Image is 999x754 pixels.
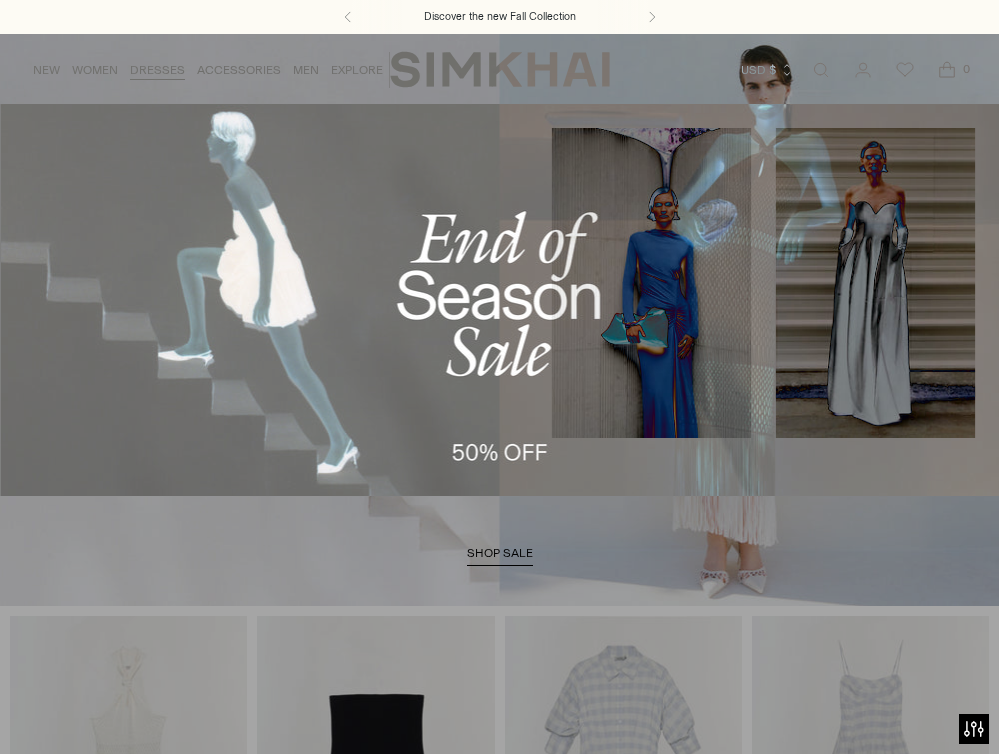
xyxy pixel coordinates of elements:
a: SIMKHAI [390,50,610,89]
a: Discover the new Fall Collection [424,9,576,25]
a: ACCESSORIES [197,48,281,92]
a: Go to the account page [843,50,883,90]
a: Wishlist [885,50,925,90]
button: USD $ [741,48,794,92]
span: 0 [957,60,975,78]
a: EXPLORE [331,48,383,92]
a: WOMEN [72,48,118,92]
a: DRESSES [130,48,185,92]
a: MEN [293,48,319,92]
a: Open cart modal [927,50,967,90]
a: NEW [33,48,60,92]
a: Open search modal [801,50,841,90]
